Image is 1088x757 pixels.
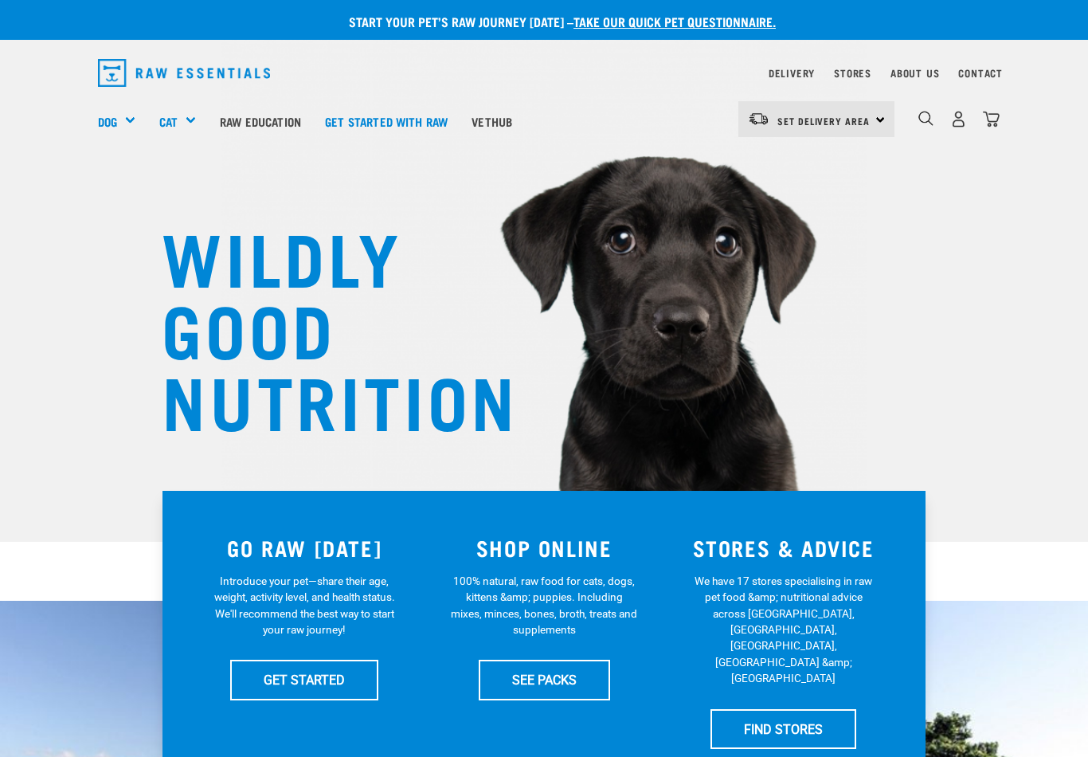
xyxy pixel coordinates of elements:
[194,535,415,560] h3: GO RAW [DATE]
[834,70,871,76] a: Stores
[748,112,769,126] img: van-moving.png
[211,573,398,638] p: Introduce your pet—share their age, weight, activity level, and health status. We'll recommend th...
[313,89,460,153] a: Get started with Raw
[208,89,313,153] a: Raw Education
[918,111,933,126] img: home-icon-1@2x.png
[434,535,655,560] h3: SHOP ONLINE
[958,70,1003,76] a: Contact
[573,18,776,25] a: take our quick pet questionnaire.
[673,535,894,560] h3: STORES & ADVICE
[98,112,117,131] a: Dog
[769,70,815,76] a: Delivery
[710,709,856,749] a: FIND STORES
[950,111,967,127] img: user.png
[98,59,270,87] img: Raw Essentials Logo
[890,70,939,76] a: About Us
[777,118,870,124] span: Set Delivery Area
[460,89,524,153] a: Vethub
[85,53,1003,93] nav: dropdown navigation
[230,660,378,700] a: GET STARTED
[162,219,480,434] h1: WILDLY GOOD NUTRITION
[451,573,638,638] p: 100% natural, raw food for cats, dogs, kittens &amp; puppies. Including mixes, minces, bones, bro...
[983,111,1000,127] img: home-icon@2x.png
[159,112,178,131] a: Cat
[690,573,877,687] p: We have 17 stores specialising in raw pet food &amp; nutritional advice across [GEOGRAPHIC_DATA],...
[479,660,610,700] a: SEE PACKS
